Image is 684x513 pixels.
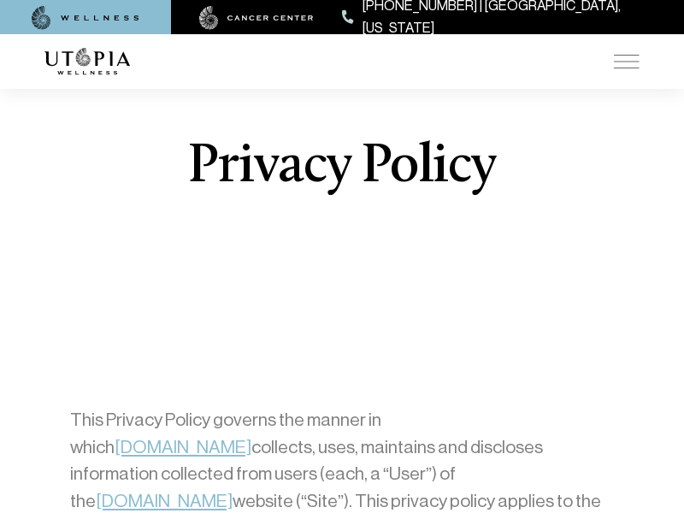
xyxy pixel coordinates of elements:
[44,48,130,75] img: logo
[115,437,251,457] a: [DOMAIN_NAME]
[614,55,640,68] img: icon-hamburger
[188,140,495,195] h1: Privacy Policy
[199,6,314,30] img: cancer center
[96,491,233,511] a: [DOMAIN_NAME]
[32,6,139,30] img: wellness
